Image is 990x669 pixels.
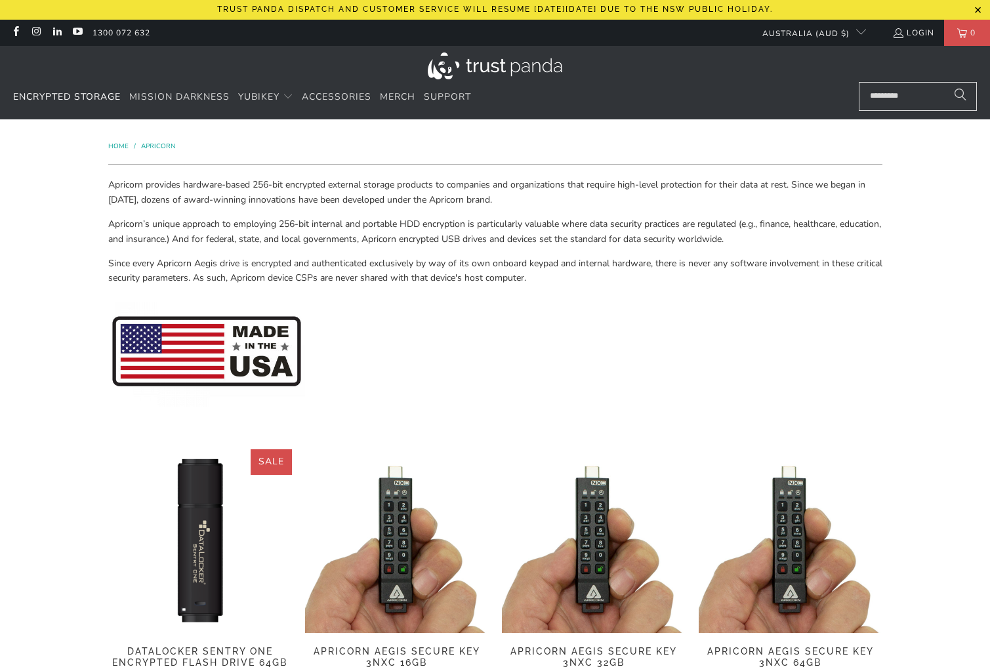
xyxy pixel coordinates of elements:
a: Login [892,26,934,40]
a: Encrypted Storage [13,82,121,113]
span: YubiKey [238,91,279,103]
span: Apricorn’s unique approach to employing 256-bit internal and portable HDD encryption is particula... [108,218,881,245]
img: Apricorn Aegis Secure Key 3NXC 64GB - Trust Panda [699,449,882,633]
a: Accessories [302,82,371,113]
img: Datalocker Sentry One Encrypted Flash Drive 64GB - Trust Panda [108,449,292,633]
a: Merch [380,82,415,113]
span: Encrypted Storage [13,91,121,103]
span: Support [424,91,471,103]
img: Apricorn Aegis Secure Key 3NXC 32GB - Trust Panda [502,449,686,633]
button: Search [944,82,977,111]
span: Apricorn provides hardware-based 256-bit encrypted external storage products to companies and org... [108,178,865,205]
a: Trust Panda Australia on Instagram [30,28,41,38]
a: Trust Panda Australia on YouTube [72,28,83,38]
img: Trust Panda Australia [428,52,562,79]
button: Australia (AUD $) [752,20,866,46]
span: Accessories [302,91,371,103]
a: Trust Panda Australia on LinkedIn [51,28,62,38]
span: Merch [380,91,415,103]
a: Support [424,82,471,113]
a: 0 [944,20,990,46]
p: Trust Panda dispatch and customer service will resume [DATE][DATE] due to the NSW public holiday. [217,5,773,14]
span: 0 [967,20,979,46]
a: Apricorn [141,142,175,151]
span: Datalocker Sentry One Encrypted Flash Drive 64GB [108,646,292,668]
span: Apricorn Aegis Secure Key 3NXC 16GB [305,646,489,668]
summary: YubiKey [238,82,293,113]
a: Trust Panda Australia on Facebook [10,28,21,38]
img: Apricorn Aegis Secure Key 3NXC 16GB [305,449,489,633]
a: 1300 072 632 [93,26,150,40]
span: Mission Darkness [129,91,230,103]
nav: Translation missing: en.navigation.header.main_nav [13,82,471,113]
span: Sale [258,455,284,468]
span: / [134,142,136,151]
span: Home [108,142,129,151]
span: Apricorn Aegis Secure Key 3NXC 32GB [502,646,686,668]
input: Search... [859,82,977,111]
a: Mission Darkness [129,82,230,113]
span: Since every Apricorn Aegis drive is encrypted and authenticated exclusively by way of its own onb... [108,257,882,284]
a: Home [108,142,131,151]
span: Apricorn Aegis Secure Key 3NXC 64GB [699,646,882,668]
